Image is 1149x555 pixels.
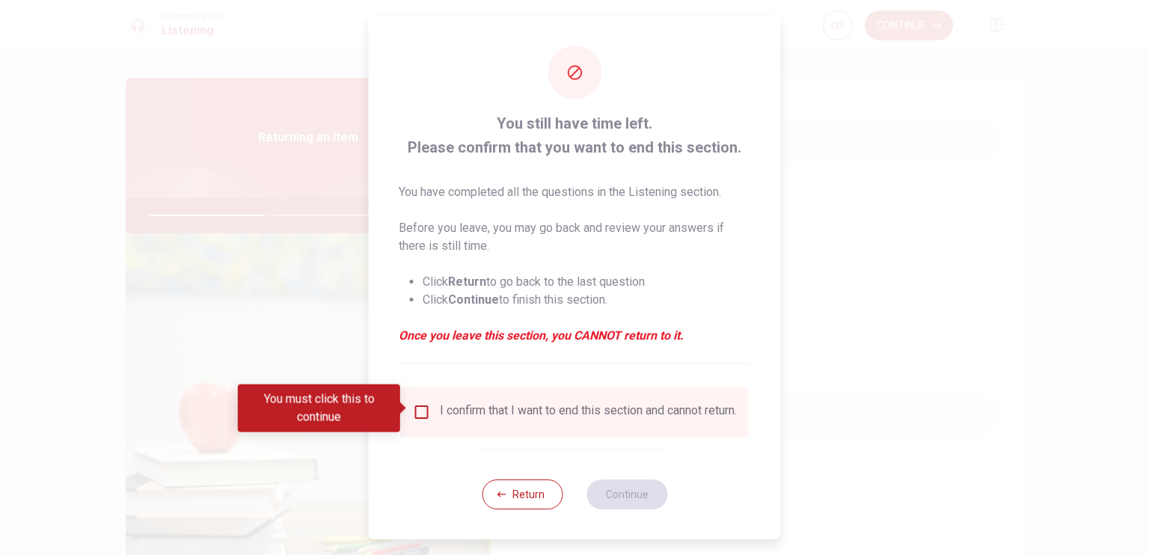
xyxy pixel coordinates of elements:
[238,384,400,432] div: You must click this to continue
[586,479,667,509] button: Continue
[413,403,431,421] span: You must click this to continue
[423,273,751,291] li: Click to go back to the last question
[448,292,499,307] strong: Continue
[482,479,563,509] button: Return
[399,327,751,345] em: Once you leave this section, you CANNOT return to it.
[448,275,486,289] strong: Return
[399,111,751,159] span: You still have time left. Please confirm that you want to end this section.
[399,183,751,201] p: You have completed all the questions in the Listening section.
[423,291,751,309] li: Click to finish this section.
[399,219,751,255] p: Before you leave, you may go back and review your answers if there is still time.
[440,403,737,421] div: I confirm that I want to end this section and cannot return.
